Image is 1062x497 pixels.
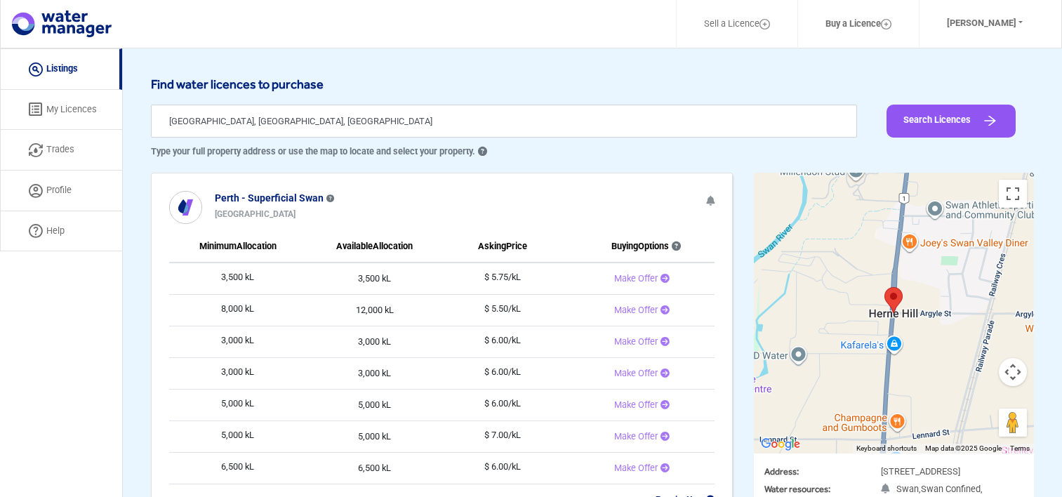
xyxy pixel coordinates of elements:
a: Sell a Licence [686,8,788,41]
button: Map camera controls [999,358,1027,386]
td: 3,500 kL [307,263,443,295]
th: Available [307,231,443,263]
td: 3,000 kL [169,326,307,357]
td: $ 6.00/kL [443,452,562,484]
span: Allocation [373,241,413,251]
img: licenses icon [29,102,43,117]
td: 3,000 kL [307,357,443,389]
td: 5,000 kL [169,420,307,452]
span: [STREET_ADDRESS] [881,466,960,477]
button: [PERSON_NAME] [929,8,1041,39]
span: Swan Confined, [921,484,983,494]
span: Make Offer [614,431,658,442]
span: Make Offer [614,336,658,347]
th: Options [562,231,714,263]
a: Open this area in Google Maps (opens a new window) [757,435,804,453]
b: [GEOGRAPHIC_DATA] [215,209,296,219]
input: Search your address [151,105,857,138]
th: Minimum [169,231,307,263]
span: Make Offer [614,273,658,284]
td: $ 5.75/kL [443,263,562,295]
button: Search Licences [887,105,1016,138]
span: Make Offer [614,368,658,378]
img: trade icon [29,143,43,157]
img: listing icon [29,62,43,77]
span: Swan, [896,484,921,494]
td: 6,500 kL [307,452,443,484]
td: $ 6.00/kL [443,357,562,389]
p: Type your full property address or use the map to locate and select your property. [151,145,857,159]
b: Perth - Superficial Swan [215,192,324,204]
td: 5,000 kL [307,420,443,452]
img: logo.svg [12,11,112,37]
span: Make Offer [614,305,658,315]
img: help icon [29,224,43,238]
th: Price [443,231,562,263]
button: Drag Pegman onto the map to open Street View [999,409,1027,437]
h3: Address: [764,466,884,477]
span: Make Offer [614,399,658,410]
td: 3,000 kL [307,326,443,357]
td: 3,000 kL [169,357,307,389]
td: 6,500 kL [169,452,307,484]
a: Terms (opens in new tab) [1010,444,1030,452]
span: Buying [595,241,638,251]
td: 5,000 kL [307,389,443,420]
button: Toggle fullscreen view [999,180,1027,208]
img: Profile Icon [29,184,43,198]
span: Allocation [237,241,277,251]
img: Layer_1.svg [759,19,770,29]
td: $ 7.00/kL [443,420,562,452]
img: Arrow Icon [981,114,999,128]
img: icon%20white.svg [170,192,201,223]
td: $ 5.50/kL [443,294,562,326]
a: Buy a Licence [807,8,910,41]
span: Asking [478,241,506,251]
td: 8,000 kL [169,294,307,326]
button: Keyboard shortcuts [856,444,917,453]
h3: Water resources: [764,484,884,494]
img: Google [757,435,804,453]
td: 3,500 kL [169,263,307,295]
span: Map data ©2025 Google [925,444,1002,452]
img: Layer_1.svg [881,19,891,29]
td: 5,000 kL [169,389,307,420]
td: $ 6.00/kL [443,389,562,420]
td: 12,000 kL [307,294,443,326]
span: Make Offer [614,463,658,473]
h6: Find water licences to purchase [151,77,1034,92]
td: $ 6.00/kL [443,326,562,357]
